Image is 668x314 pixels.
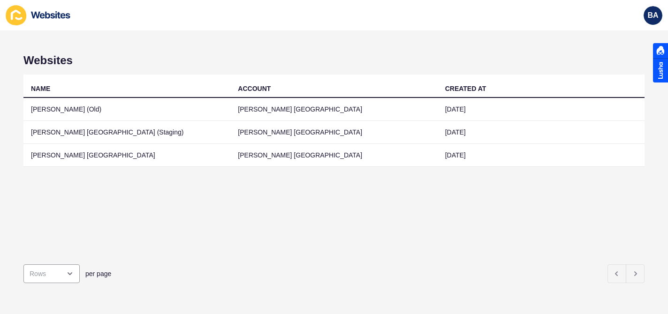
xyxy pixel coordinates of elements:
span: per page [85,269,111,278]
div: NAME [31,84,50,93]
td: [DATE] [438,121,645,144]
td: [DATE] [438,98,645,121]
div: ACCOUNT [238,84,271,93]
td: [PERSON_NAME] [GEOGRAPHIC_DATA] [230,98,437,121]
td: [PERSON_NAME] [GEOGRAPHIC_DATA] [23,144,230,167]
td: [PERSON_NAME] (Old) [23,98,230,121]
h1: Websites [23,54,645,67]
div: CREATED AT [445,84,486,93]
td: [PERSON_NAME] [GEOGRAPHIC_DATA] [230,144,437,167]
td: [DATE] [438,144,645,167]
span: BA [647,11,658,20]
td: [PERSON_NAME] [GEOGRAPHIC_DATA] [230,121,437,144]
div: open menu [23,264,80,283]
td: [PERSON_NAME] [GEOGRAPHIC_DATA] (Staging) [23,121,230,144]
